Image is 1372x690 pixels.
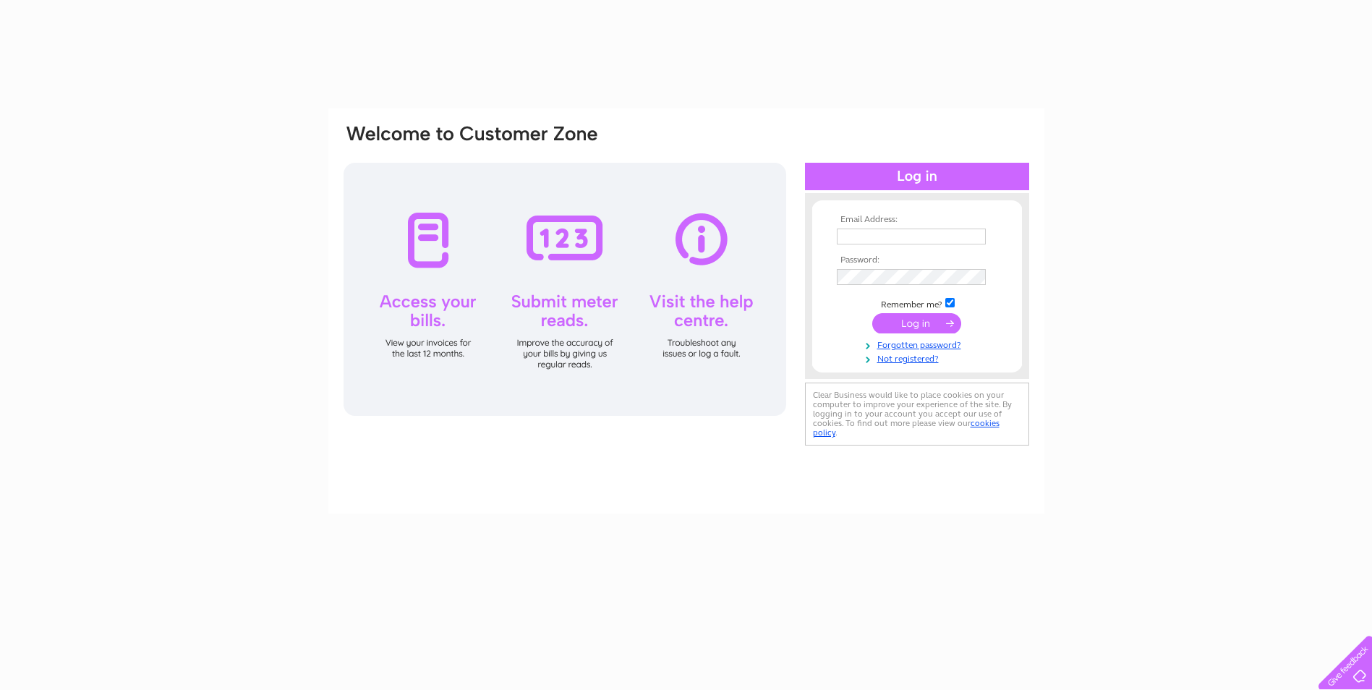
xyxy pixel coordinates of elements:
[833,215,1001,225] th: Email Address:
[872,313,961,333] input: Submit
[833,296,1001,310] td: Remember me?
[813,418,1000,438] a: cookies policy
[805,383,1029,446] div: Clear Business would like to place cookies on your computer to improve your experience of the sit...
[833,255,1001,265] th: Password:
[837,351,1001,365] a: Not registered?
[837,337,1001,351] a: Forgotten password?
